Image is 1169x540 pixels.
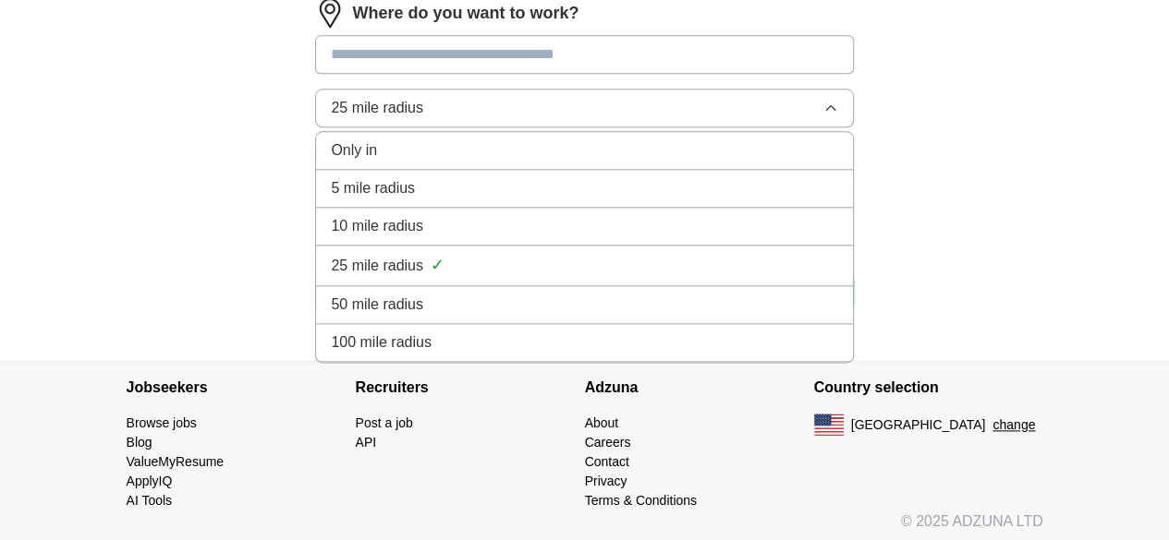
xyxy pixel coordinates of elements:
a: Privacy [585,474,627,488]
a: ValueMyResume [127,454,225,469]
span: 10 mile radius [331,215,423,237]
a: Blog [127,435,152,450]
a: Post a job [356,415,413,430]
a: ApplyIQ [127,474,173,488]
a: Terms & Conditions [585,493,697,508]
a: Contact [585,454,629,469]
a: About [585,415,619,430]
label: Where do you want to work? [352,1,578,26]
span: ✓ [431,253,444,278]
span: 5 mile radius [331,177,415,199]
span: 100 mile radius [331,331,432,354]
h4: Country selection [814,362,1043,414]
a: Careers [585,435,631,450]
span: Only in [331,139,377,162]
img: US flag [814,414,844,436]
a: Browse jobs [127,415,197,430]
button: change [992,415,1035,435]
span: [GEOGRAPHIC_DATA] [851,415,986,435]
span: 25 mile radius [331,255,423,277]
span: 25 mile radius [331,97,423,119]
span: 50 mile radius [331,294,423,316]
a: API [356,435,377,450]
a: AI Tools [127,493,173,508]
button: 25 mile radius [315,89,853,127]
